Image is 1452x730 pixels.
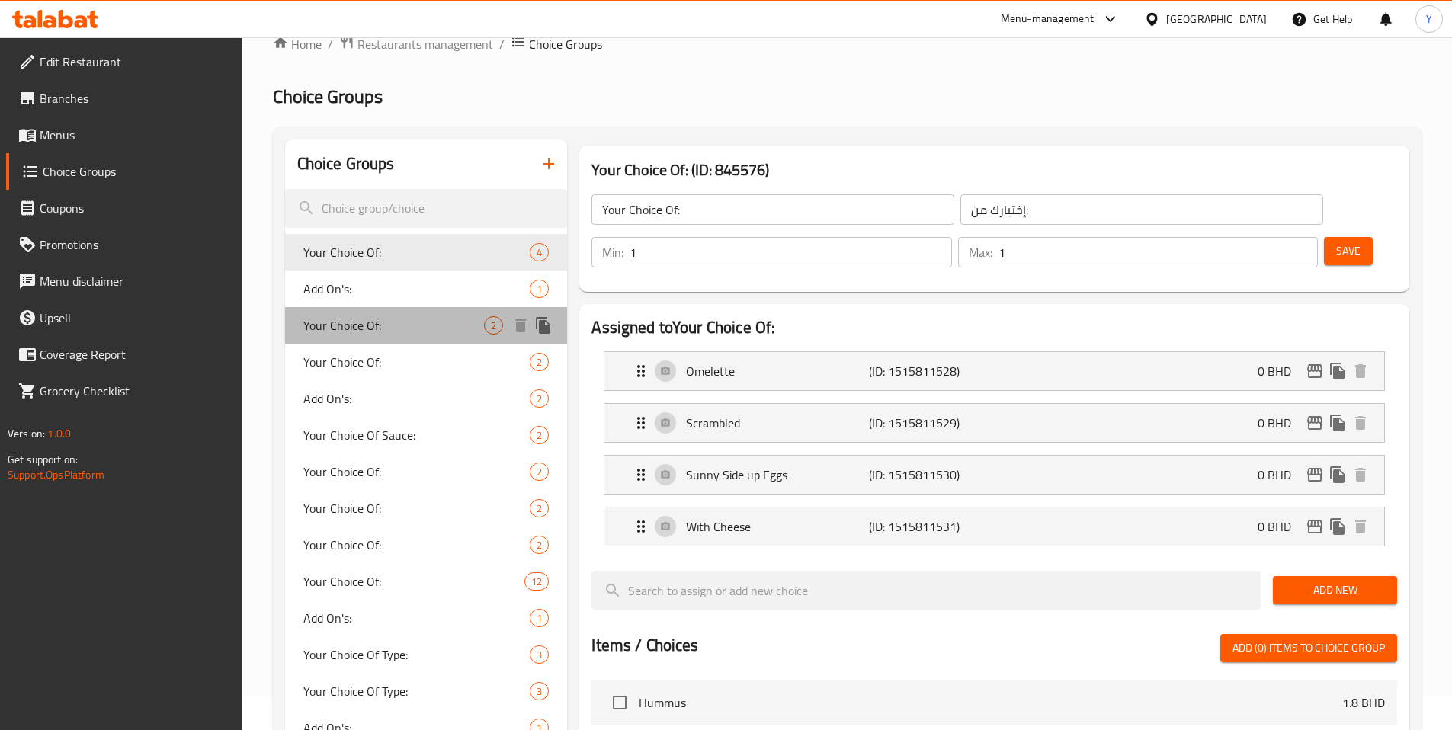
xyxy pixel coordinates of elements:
div: Choices [530,280,549,298]
span: Your Choice Of: [303,463,530,481]
span: 1 [530,282,548,296]
div: Choices [530,426,549,444]
span: Version: [8,424,45,443]
span: 2 [530,392,548,406]
span: Your Choice Of Type: [303,682,530,700]
span: Menu disclaimer [40,272,230,290]
span: 2 [530,465,548,479]
p: 0 BHD [1258,517,1303,536]
p: Sunny Side up Eggs [686,466,868,484]
li: Expand [591,345,1397,397]
li: / [499,35,505,53]
span: 2 [530,538,548,552]
p: (ID: 1515811531) [869,517,991,536]
span: Choice Groups [43,162,230,181]
a: Menu disclaimer [6,263,242,299]
h2: Choice Groups [297,152,395,175]
span: Your Choice Of: [303,243,530,261]
button: duplicate [1326,515,1349,538]
input: search [285,189,568,228]
div: Your Choice Of:2deleteduplicate [285,307,568,344]
span: Menus [40,126,230,144]
a: Restaurants management [339,34,493,54]
div: Expand [604,352,1384,390]
span: Choice Groups [273,79,383,114]
span: Add On's: [303,280,530,298]
span: 2 [485,319,502,333]
p: (ID: 1515811530) [869,466,991,484]
div: Choices [484,316,503,335]
div: Choices [530,463,549,481]
span: Add On's: [303,389,530,408]
li: Expand [591,501,1397,552]
span: Upsell [40,309,230,327]
span: Your Choice Of: [303,353,530,371]
a: Grocery Checklist [6,373,242,409]
div: Add On's:1 [285,271,568,307]
span: 3 [530,648,548,662]
li: / [328,35,333,53]
div: Your Choice Of:2 [285,527,568,563]
div: Choices [530,682,549,700]
p: (ID: 1515811528) [869,362,991,380]
div: Choices [524,572,549,591]
button: duplicate [532,314,555,337]
div: Your Choice Of:2 [285,490,568,527]
p: Omelette [686,362,868,380]
div: Your Choice Of Type:3 [285,673,568,709]
span: Hummus [639,693,1342,712]
span: Add (0) items to choice group [1232,639,1385,658]
div: Menu-management [1001,10,1095,28]
h2: Assigned to Your Choice Of: [591,316,1397,339]
span: 2 [530,355,548,370]
a: Home [273,35,322,53]
li: Expand [591,449,1397,501]
button: delete [1349,515,1372,538]
a: Promotions [6,226,242,263]
span: Restaurants management [357,35,493,53]
button: duplicate [1326,463,1349,486]
span: Add On's: [303,609,530,627]
span: Grocery Checklist [40,382,230,400]
p: 0 BHD [1258,466,1303,484]
div: [GEOGRAPHIC_DATA] [1166,11,1267,27]
div: Your Choice Of:2 [285,344,568,380]
button: edit [1303,515,1326,538]
a: Branches [6,80,242,117]
div: Choices [530,499,549,517]
span: 4 [530,245,548,260]
span: 3 [530,684,548,699]
div: Expand [604,404,1384,442]
a: Edit Restaurant [6,43,242,80]
span: Coupons [40,199,230,217]
span: Save [1336,242,1361,261]
button: edit [1303,463,1326,486]
button: delete [1349,411,1372,434]
a: Coupons [6,190,242,226]
div: Add On's:2 [285,380,568,417]
span: Get support on: [8,450,78,469]
p: 1.8 BHD [1342,693,1385,712]
div: Choices [530,645,549,664]
div: Your Choice Of:12 [285,563,568,600]
button: edit [1303,360,1326,383]
div: Choices [530,389,549,408]
span: 1.0.0 [47,424,71,443]
span: Promotions [40,235,230,254]
span: Branches [40,89,230,107]
span: Choice Groups [529,35,602,53]
div: Choices [530,609,549,627]
button: delete [1349,360,1372,383]
div: Expand [604,507,1384,546]
nav: breadcrumb [273,34,1422,54]
span: 12 [525,575,548,589]
span: 2 [530,428,548,443]
button: delete [1349,463,1372,486]
h2: Items / Choices [591,634,698,657]
span: 1 [530,611,548,626]
p: 0 BHD [1258,414,1303,432]
div: Choices [530,353,549,371]
div: Your Choice Of:4 [285,234,568,271]
div: Your Choice Of Sauce:2 [285,417,568,453]
span: Your Choice Of Type: [303,645,530,664]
